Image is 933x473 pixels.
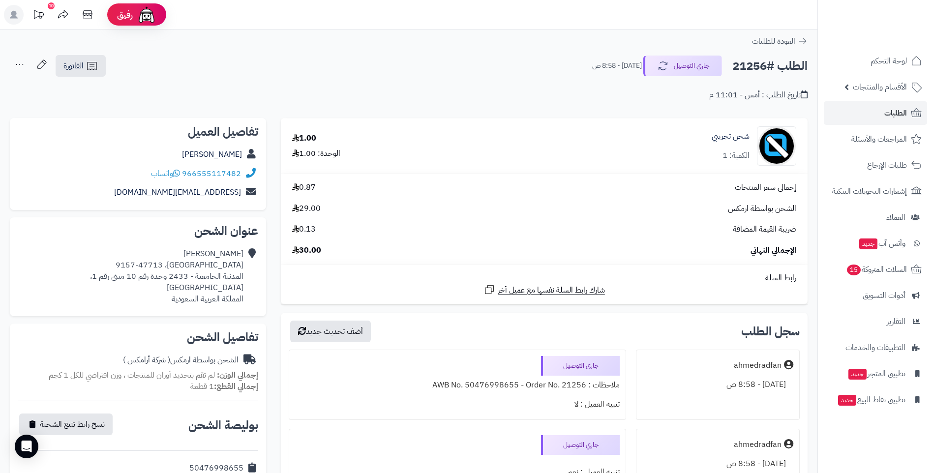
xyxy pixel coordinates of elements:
div: ahmedradfan [734,360,782,371]
span: الفاتورة [63,60,84,72]
span: تطبيق نقاط البيع [837,393,905,407]
small: 1 قطعة [190,381,258,392]
span: 29.00 [292,203,321,214]
span: العملاء [886,210,905,224]
a: التطبيقات والخدمات [824,336,927,359]
span: الشحن بواسطة ارمكس [728,203,796,214]
div: الشحن بواسطة ارمكس [123,355,239,366]
div: 1.00 [292,133,316,144]
div: [PERSON_NAME] [GEOGRAPHIC_DATA]، 9157-47713 المدنية الجامعية - 2433 وحدة رقم 10 مبنى رقم 1، [GEOG... [18,248,243,304]
span: العودة للطلبات [752,35,795,47]
span: جديد [848,369,867,380]
a: وآتس آبجديد [824,232,927,255]
strong: إجمالي الوزن: [217,369,258,381]
span: لوحة التحكم [871,54,907,68]
span: وآتس آب [858,236,905,250]
span: 0.87 [292,182,316,193]
small: [DATE] - 8:58 ص [592,61,642,71]
div: تاريخ الطلب : أمس - 11:01 م [709,89,808,101]
a: شارك رابط السلة نفسها مع عميل آخر [483,284,605,296]
span: التقارير [887,315,905,328]
h2: عنوان الشحن [18,225,258,237]
div: جاري التوصيل [541,356,620,376]
div: الوحدة: 1.00 [292,148,340,159]
span: الأقسام والمنتجات [853,80,907,94]
a: [PERSON_NAME] [182,148,242,160]
a: التقارير [824,310,927,333]
a: تطبيق نقاط البيعجديد [824,388,927,412]
span: رفيق [117,9,133,21]
div: رابط السلة [285,272,804,284]
a: تطبيق المتجرجديد [824,362,927,385]
h2: تفاصيل العميل [18,126,258,138]
div: الكمية: 1 [722,150,750,161]
div: [DATE] - 8:58 ص [642,375,793,394]
span: الإجمالي النهائي [751,245,796,256]
div: ملاحظات : AWB No. 50476998655 - Order No. 21256 [295,376,620,395]
div: ahmedradfan [734,439,782,450]
h2: الطلب #21256 [732,56,808,76]
img: logo-2.png [866,23,924,43]
strong: إجمالي القطع: [214,381,258,392]
span: أدوات التسويق [863,289,905,302]
a: 966555117482 [182,168,241,179]
div: تنبيه العميل : لا [295,395,620,414]
span: نسخ رابط تتبع الشحنة [40,418,105,430]
span: إشعارات التحويلات البنكية [832,184,907,198]
span: 30.00 [292,245,321,256]
span: إجمالي سعر المنتجات [735,182,796,193]
span: الطلبات [884,106,907,120]
span: ضريبة القيمة المضافة [733,224,796,235]
a: شحن تجريبي [712,131,750,142]
span: تطبيق المتجر [847,367,905,381]
span: 15 [847,265,861,276]
h3: سجل الطلب [741,325,800,337]
a: الطلبات [824,101,927,125]
span: 0.13 [292,224,316,235]
a: واتساب [151,168,180,179]
span: شارك رابط السلة نفسها مع عميل آخر [498,285,605,296]
a: العملاء [824,206,927,229]
a: العودة للطلبات [752,35,808,47]
a: [EMAIL_ADDRESS][DOMAIN_NAME] [114,186,241,198]
div: 10 [48,2,55,9]
button: نسخ رابط تتبع الشحنة [19,414,113,435]
a: أدوات التسويق [824,284,927,307]
div: جاري التوصيل [541,435,620,455]
button: جاري التوصيل [643,56,722,76]
a: تحديثات المنصة [26,5,51,27]
span: لم تقم بتحديد أوزان للمنتجات ، وزن افتراضي للكل 1 كجم [49,369,215,381]
span: جديد [859,238,877,249]
img: no_image-90x90.png [757,126,796,166]
a: طلبات الإرجاع [824,153,927,177]
span: المراجعات والأسئلة [851,132,907,146]
a: إشعارات التحويلات البنكية [824,179,927,203]
h2: تفاصيل الشحن [18,331,258,343]
span: جديد [838,395,856,406]
span: السلات المتروكة [846,263,907,276]
span: طلبات الإرجاع [867,158,907,172]
a: السلات المتروكة15 [824,258,927,281]
span: التطبيقات والخدمات [845,341,905,355]
h2: بوليصة الشحن [188,419,258,431]
a: الفاتورة [56,55,106,77]
a: المراجعات والأسئلة [824,127,927,151]
a: لوحة التحكم [824,49,927,73]
button: أضف تحديث جديد [290,321,371,342]
span: ( شركة أرامكس ) [123,354,170,366]
img: ai-face.png [137,5,156,25]
div: Open Intercom Messenger [15,435,38,458]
